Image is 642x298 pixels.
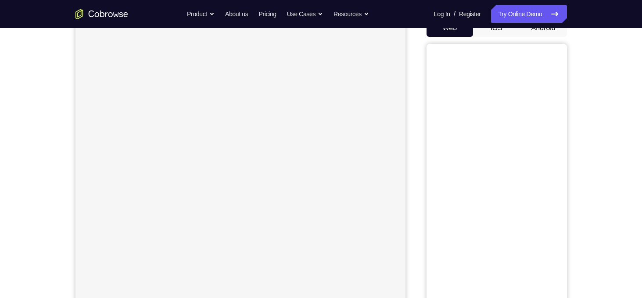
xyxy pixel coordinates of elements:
a: Pricing [258,5,276,23]
a: About us [225,5,248,23]
a: Register [459,5,481,23]
a: Go to the home page [75,9,128,19]
button: Resources [334,5,369,23]
button: Web [427,19,473,37]
span: / [454,9,455,19]
a: Try Online Demo [491,5,567,23]
a: Log In [434,5,450,23]
button: Product [187,5,215,23]
button: iOS [473,19,520,37]
button: Use Cases [287,5,323,23]
button: Android [520,19,567,37]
